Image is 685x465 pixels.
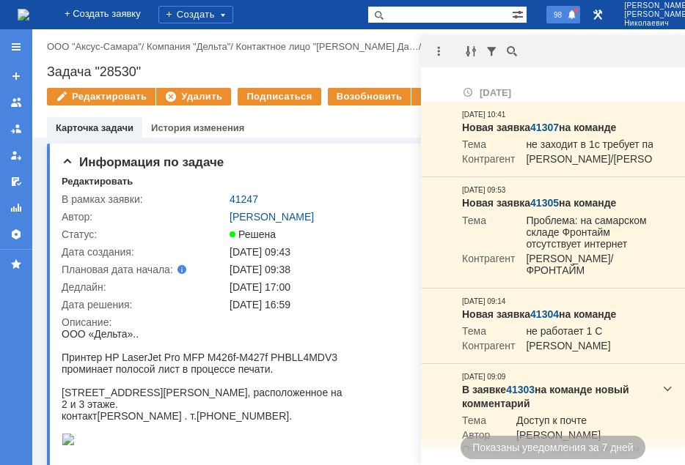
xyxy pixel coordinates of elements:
div: [DATE] 09:38 [230,264,425,275]
div: Статус: [62,228,227,240]
div: Плановая дата начала: [62,264,209,275]
span: [PHONE_NUMBER]. [135,82,230,94]
a: Карточка задачи [56,122,133,133]
div: [DATE] 10:41 [462,109,505,121]
div: [DATE] 09:53 [462,185,505,196]
strong: Новая заявка на команде [462,308,616,320]
a: Компания "Дельта" [147,41,230,52]
td: Тема [462,414,505,429]
a: История изменения [151,122,244,133]
div: Редактировать [62,176,133,187]
a: Перейти в интерфейс администратора [589,6,607,23]
strong: Новая заявка на команде [462,197,616,209]
td: Контрагент [462,253,515,279]
div: / [147,41,236,52]
span: Информация по задаче [62,155,224,169]
td: Контрагент [462,340,515,354]
div: Дата создания: [62,246,227,258]
div: [DATE] 09:14 [462,296,505,308]
div: Поиск по тексту [503,42,521,60]
li: Контактный телефон: [29,86,249,98]
a: Мои заявки [4,144,28,167]
a: Настройки [4,223,28,246]
div: / [47,41,147,52]
div: Группировка уведомлений [462,42,480,60]
div: Создать [158,6,233,23]
a: Контактное лицо "[PERSON_NAME] Да… [236,41,419,52]
li: Серийный или инвентарный № оборудования: — [29,98,249,123]
div: В рамках заявки: [62,193,227,205]
li: Описание проблемы: Принтер HP LaserJet Pro MFP M426f-M427f PCL 6 проминает полосой лист в процесс... [29,198,249,235]
a: 41307 [530,122,559,133]
a: Создать заявку [4,64,28,88]
div: / [236,41,424,52]
td: Тема [462,215,515,253]
td: Автор [462,429,505,444]
span: Решена [230,228,276,240]
td: Доступ к почте [505,414,653,429]
div: [DATE] 09:09 [462,371,505,383]
a: 41305 [530,197,559,209]
td: Тема [462,138,515,153]
td: Тема [462,325,515,340]
a: Перейти на домашнюю страницу [18,9,29,21]
div: Описание: [62,316,428,328]
td: [PERSON_NAME] [505,429,653,444]
span: 98 [549,10,566,20]
a: Отчеты [4,196,28,220]
div: Развернуть [659,380,676,398]
div: Дедлайн: [62,281,227,293]
div: Дата решения: [62,299,227,310]
li: Организация: ООО НИЦ «ЭкоАналитика» [29,36,249,61]
a: Мои согласования [4,170,28,193]
a: [PERSON_NAME] [230,211,314,223]
div: Действия с уведомлениями [430,42,447,60]
li: Заявитель: [PERSON_NAME] [29,61,249,86]
td: не работает 1 С [515,325,610,340]
div: [DATE] 09:43 [230,246,425,258]
td: [PERSON_NAME]/ФРОНТАЙМ [515,253,653,279]
div: [DATE] 17:00 [230,281,425,293]
strong: В заявке на команде новый комментарий [462,384,629,409]
a: ООО "Аксус-Самара" [47,41,142,52]
strong: Новая заявка на команде [462,122,616,133]
div: Автор: [62,211,227,223]
span: Расширенный поиск [512,7,527,21]
td: Контрагент [462,153,515,168]
li: Тип оборудования, модель: — [29,123,249,148]
a: 41247 [230,193,258,205]
span: [PERSON_NAME] . т. [36,82,230,94]
div: Показаны уведомления за 7 дней [461,436,645,459]
a: 41304 [530,308,559,320]
img: logo [18,9,29,21]
div: [DATE] 16:59 [230,299,425,310]
a: Заявки в моей ответственности [4,117,28,141]
a: Заявки на командах [4,91,28,114]
div: Фильтрация [483,42,500,60]
span: [PHONE_NUMBER] [139,86,238,98]
td: [PERSON_NAME] [515,340,610,354]
div: [DATE] [462,85,653,99]
li: Размещение аппарата: [STREET_ADDRESS][PERSON_NAME], расположенное на 2 и 3 этаже [29,148,249,198]
a: 41303 [506,384,535,395]
td: Проблема: на самарском складе Фронтайм отсутствует интернет [515,215,653,253]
